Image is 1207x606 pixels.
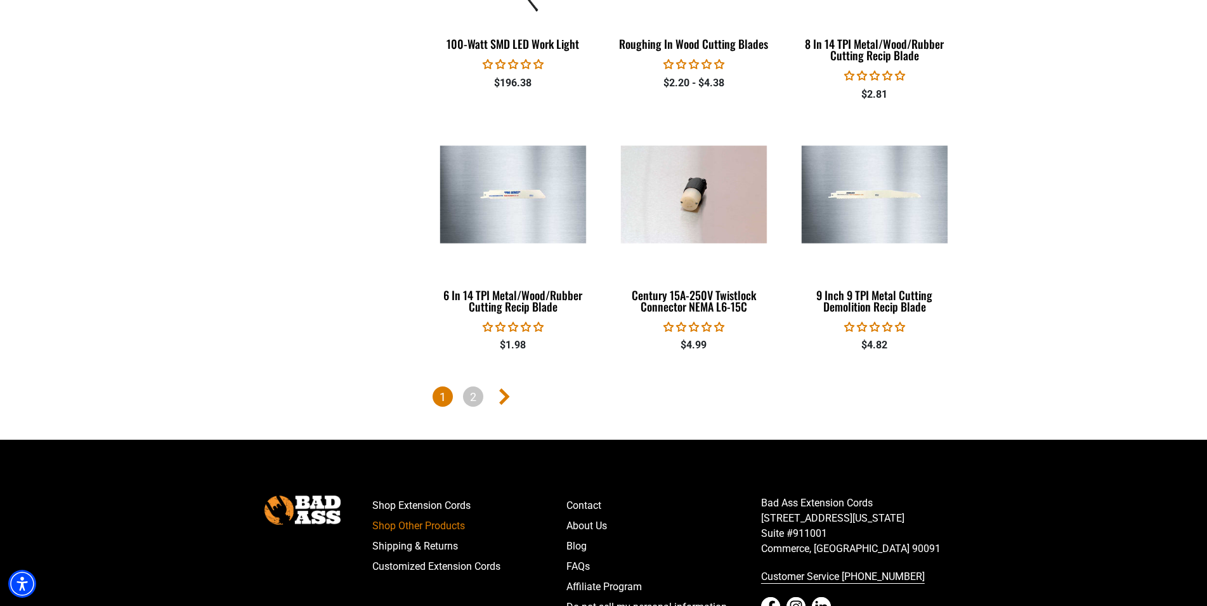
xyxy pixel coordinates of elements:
[8,570,36,598] div: Accessibility Menu
[483,321,544,333] span: 0.00 stars
[663,58,724,70] span: 0.00 stars
[372,536,567,557] a: Shipping & Returns
[614,146,774,244] img: Century 15A-250V Twistlock Connector NEMA L6-15C
[663,321,724,333] span: 0.00 stars
[433,386,453,407] span: Page 1
[844,321,905,333] span: 0.00 stars
[264,496,341,524] img: Bad Ass Extension Cords
[793,289,955,312] div: 9 Inch 9 TPI Metal Cutting Demolition Recip Blade
[433,338,594,353] div: $1.98
[433,146,593,244] img: 6 In 14 TPI Metal/Wood/Rubber Cutting Recip Blade
[761,496,956,557] p: Bad Ass Extension Cords [STREET_ADDRESS][US_STATE] Suite #911001 Commerce, [GEOGRAPHIC_DATA] 90091
[613,76,774,91] div: $2.20 - $4.38
[566,536,761,557] a: Blog
[372,557,567,577] a: Customized Extension Cords
[613,115,774,320] a: Century 15A-250V Twistlock Connector NEMA L6-15C Century 15A-250V Twistlock Connector NEMA L6-15C
[793,87,955,102] div: $2.81
[433,76,594,91] div: $196.38
[613,38,774,49] div: Roughing In Wood Cutting Blades
[433,386,956,409] nav: Pagination
[566,516,761,536] a: About Us
[844,70,905,82] span: 0.00 stars
[433,38,594,49] div: 100-Watt SMD LED Work Light
[483,58,544,70] span: 0.00 stars
[566,577,761,597] a: Affiliate Program
[613,289,774,312] div: Century 15A-250V Twistlock Connector NEMA L6-15C
[793,38,955,61] div: 8 In 14 TPI Metal/Wood/Rubber Cutting Recip Blade
[793,115,955,320] a: 9 Inch 9 TPI Metal Cutting Demolition Recip Blade 9 Inch 9 TPI Metal Cutting Demolition Recip Blade
[566,496,761,516] a: Contact
[761,567,956,587] a: call 833-674-1699
[795,146,955,244] img: 9 Inch 9 TPI Metal Cutting Demolition Recip Blade
[463,386,483,407] a: Page 2
[566,557,761,577] a: FAQs
[613,338,774,353] div: $4.99
[372,516,567,536] a: Shop Other Products
[433,115,594,320] a: 6 In 14 TPI Metal/Wood/Rubber Cutting Recip Blade 6 In 14 TPI Metal/Wood/Rubber Cutting Recip Blade
[493,386,514,407] a: Next page
[433,289,594,312] div: 6 In 14 TPI Metal/Wood/Rubber Cutting Recip Blade
[793,338,955,353] div: $4.82
[372,496,567,516] a: Shop Extension Cords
